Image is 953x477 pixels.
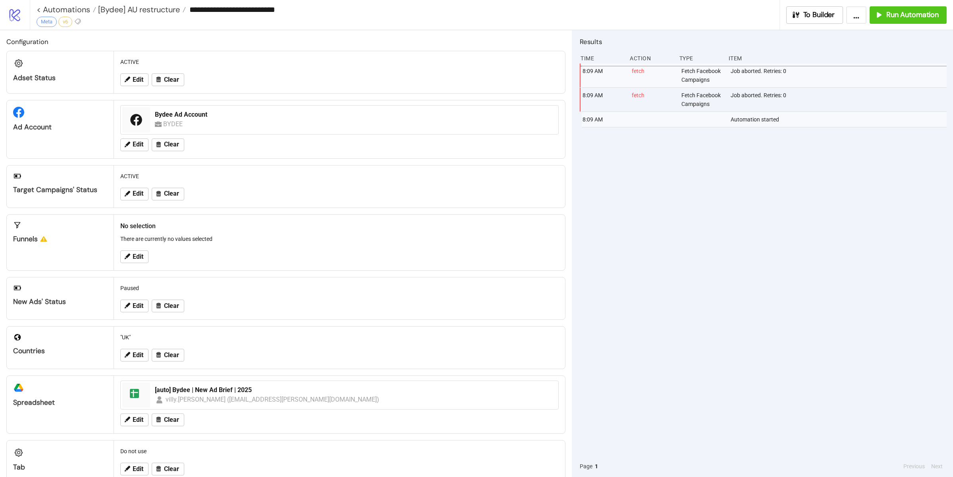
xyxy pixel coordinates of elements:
[681,88,724,112] div: Fetch Facebook Campaigns
[96,4,180,15] span: [Bydee] AU restructure
[6,37,565,47] h2: Configuration
[117,330,562,345] div: "UK"
[582,112,625,127] div: 8:09 AM
[580,462,592,471] span: Page
[929,462,945,471] button: Next
[13,398,107,407] div: Spreadsheet
[133,302,143,310] span: Edit
[120,250,149,263] button: Edit
[582,88,625,112] div: 8:09 AM
[580,37,947,47] h2: Results
[631,88,675,112] div: fetch
[155,110,554,119] div: Bydee Ad Account
[592,462,600,471] button: 1
[166,394,380,404] div: villy.[PERSON_NAME] ([EMAIL_ADDRESS][PERSON_NAME][DOMAIN_NAME])
[582,63,625,87] div: 8:09 AM
[152,188,184,200] button: Clear
[629,51,673,66] div: Action
[120,221,559,231] h2: No selection
[152,73,184,86] button: Clear
[13,235,107,244] div: Funnels
[120,188,149,200] button: Edit
[133,416,143,423] span: Edit
[164,352,179,359] span: Clear
[37,17,57,27] div: Meta
[117,281,562,296] div: Paused
[117,54,562,69] div: ACTIVE
[120,463,149,475] button: Edit
[163,119,185,129] div: BYDEE
[152,300,184,312] button: Clear
[117,444,562,459] div: Do not use
[117,169,562,184] div: ACTIVE
[152,463,184,475] button: Clear
[120,73,149,86] button: Edit
[13,73,107,83] div: Adset Status
[164,302,179,310] span: Clear
[730,63,949,87] div: Job aborted. Retries: 0
[803,10,835,19] span: To Builder
[846,6,866,24] button: ...
[120,300,149,312] button: Edit
[164,141,179,148] span: Clear
[133,190,143,197] span: Edit
[886,10,939,19] span: Run Automation
[679,51,722,66] div: Type
[580,51,623,66] div: Time
[133,253,143,260] span: Edit
[13,185,107,194] div: Target Campaigns' Status
[120,349,149,362] button: Edit
[730,112,949,127] div: Automation started
[120,414,149,426] button: Edit
[152,349,184,362] button: Clear
[13,346,107,356] div: Countries
[58,17,72,27] div: v6
[13,123,107,132] div: Ad Account
[120,235,559,243] p: There are currently no values selected
[730,88,949,112] div: Job aborted. Retries: 0
[96,6,186,13] a: [Bydee] AU restructure
[37,6,96,13] a: < Automations
[133,76,143,83] span: Edit
[13,297,107,306] div: New Ads' Status
[786,6,843,24] button: To Builder
[164,76,179,83] span: Clear
[155,386,554,394] div: [auto] Bydee | New Ad Brief | 2025
[120,138,149,151] button: Edit
[13,463,107,472] div: Tab
[133,352,143,359] span: Edit
[870,6,947,24] button: Run Automation
[152,138,184,151] button: Clear
[631,63,675,87] div: fetch
[681,63,724,87] div: Fetch Facebook Campaigns
[728,51,947,66] div: Item
[152,414,184,426] button: Clear
[164,190,179,197] span: Clear
[164,416,179,423] span: Clear
[901,462,927,471] button: Previous
[133,141,143,148] span: Edit
[133,465,143,473] span: Edit
[164,465,179,473] span: Clear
